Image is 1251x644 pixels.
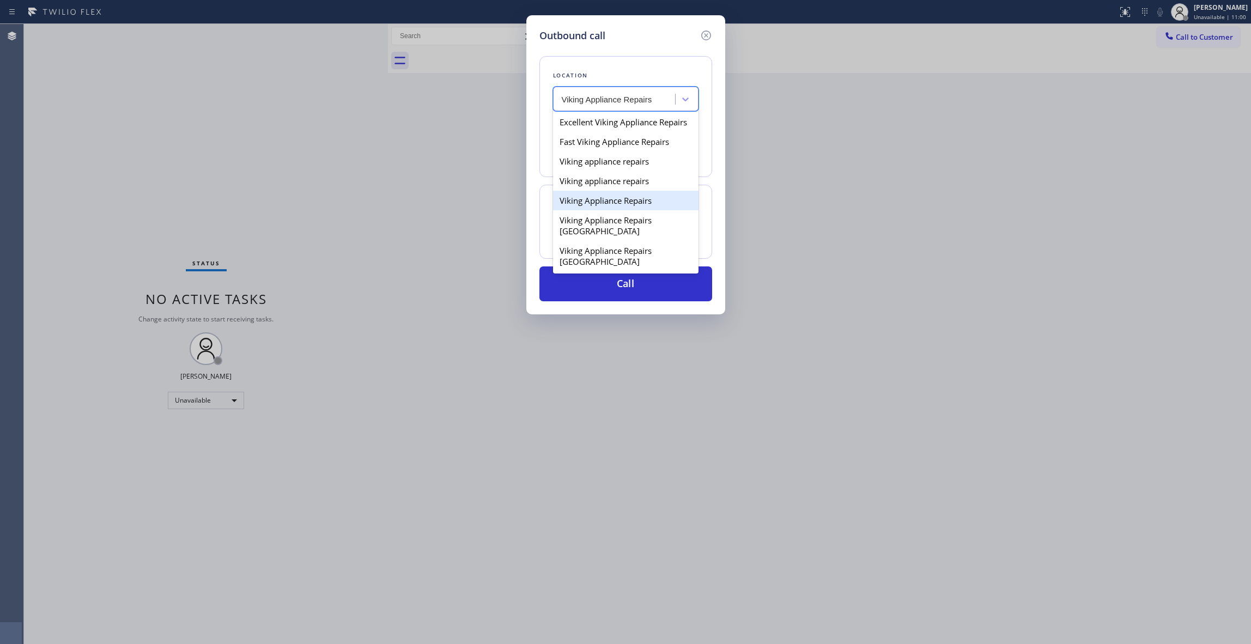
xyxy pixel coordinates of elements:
div: Viking Appliance Repairs [GEOGRAPHIC_DATA] [553,210,699,241]
div: Viking Appliance Repairs [553,191,699,210]
div: Viking appliance repairs [553,171,699,191]
button: Call [539,266,712,301]
h5: Outbound call [539,28,605,43]
div: Fast Viking Appliance Repairs [553,132,699,151]
div: Viking appliance repairs [553,151,699,171]
div: Location [553,70,699,81]
div: Viking Appliance Repairs Austin Co [553,271,699,291]
div: Excellent Viking Appliance Repairs [553,112,699,132]
div: Viking Appliance Repairs [GEOGRAPHIC_DATA] [553,241,699,271]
